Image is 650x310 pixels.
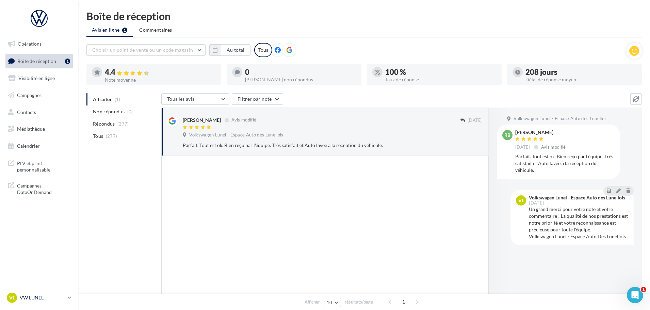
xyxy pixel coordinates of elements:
[518,197,524,204] span: VL
[327,300,332,305] span: 10
[541,144,566,150] span: Avis modifié
[221,44,250,56] button: Au total
[106,133,117,139] span: (277)
[117,121,129,127] span: (277)
[525,77,636,82] div: Délai de réponse moyen
[86,11,642,21] div: Boîte de réception
[529,201,544,205] span: [DATE]
[385,77,496,82] div: Taux de réponse
[92,47,193,53] span: Choisir un point de vente ou un code magasin
[4,37,74,51] a: Opérations
[209,44,250,56] button: Au total
[345,299,373,305] span: résultats/page
[324,298,341,307] button: 10
[18,41,42,47] span: Opérations
[183,117,221,124] div: [PERSON_NAME]
[127,109,133,114] span: (0)
[4,71,74,85] a: Visibilité en ligne
[529,206,628,240] div: Un grand merci pour votre note et votre commentaire ! La qualité de nos prestations est notre pri...
[17,92,42,98] span: Campagnes
[4,122,74,136] a: Médiathèque
[17,159,70,173] span: PLV et print personnalisable
[4,88,74,102] a: Campagnes
[515,153,615,174] div: Parfait. Tout est ok. Bien reçu par l'équipe. Très satisfait et Auto lavée à la réception du véhi...
[514,116,607,122] span: Volkswagen Lunel - Espace Auto des Lunellois
[86,44,206,56] button: Choisir un point de vente ou un code magasin
[515,130,567,135] div: [PERSON_NAME]
[385,68,496,76] div: 100 %
[9,294,15,301] span: VL
[17,58,56,64] span: Boîte de réception
[105,78,216,82] div: Note moyenne
[529,195,625,200] div: Volkswagen Lunel - Espace Auto des Lunellois
[105,68,216,76] div: 4.4
[398,296,409,307] span: 1
[245,77,356,82] div: [PERSON_NAME] non répondus
[627,287,643,303] iframe: Intercom live chat
[189,132,283,138] span: Volkswagen Lunel - Espace Auto des Lunellois
[515,144,530,150] span: [DATE]
[232,93,283,105] button: Filtrer par note
[20,294,65,301] p: VW LUNEL
[17,109,36,115] span: Contacts
[17,126,45,132] span: Médiathèque
[65,59,70,64] div: 1
[4,156,74,176] a: PLV et print personnalisable
[93,120,115,127] span: Répondus
[18,75,55,81] span: Visibilité en ligne
[161,93,229,105] button: Tous les avis
[641,287,646,292] span: 1
[5,291,73,304] a: VL VW LUNEL
[4,105,74,119] a: Contacts
[93,108,125,115] span: Non répondus
[4,139,74,153] a: Calendrier
[167,96,195,102] span: Tous les avis
[17,181,70,196] span: Campagnes DataOnDemand
[231,117,256,123] span: Avis modifié
[504,132,510,138] span: RB
[525,68,636,76] div: 208 jours
[4,178,74,198] a: Campagnes DataOnDemand
[245,68,356,76] div: 0
[4,54,74,68] a: Boîte de réception1
[254,43,272,57] div: Tous
[139,27,172,33] span: Commentaires
[305,299,320,305] span: Afficher
[17,143,40,149] span: Calendrier
[468,117,483,124] span: [DATE]
[93,133,103,140] span: Tous
[183,142,438,149] div: Parfait. Tout est ok. Bien reçu par l'équipe. Très satisfait et Auto lavée à la réception du véhi...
